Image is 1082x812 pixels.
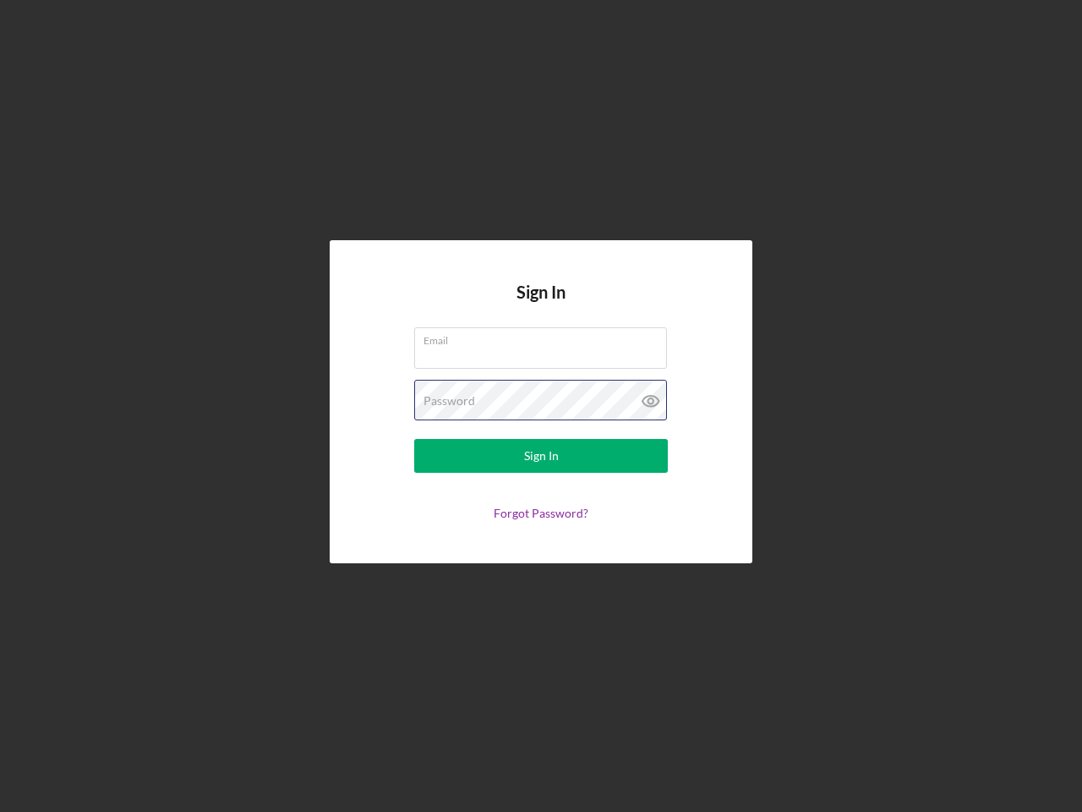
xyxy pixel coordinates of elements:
[424,328,667,347] label: Email
[524,439,559,473] div: Sign In
[424,394,475,408] label: Password
[516,283,566,327] h4: Sign In
[414,439,668,473] button: Sign In
[494,506,588,520] a: Forgot Password?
